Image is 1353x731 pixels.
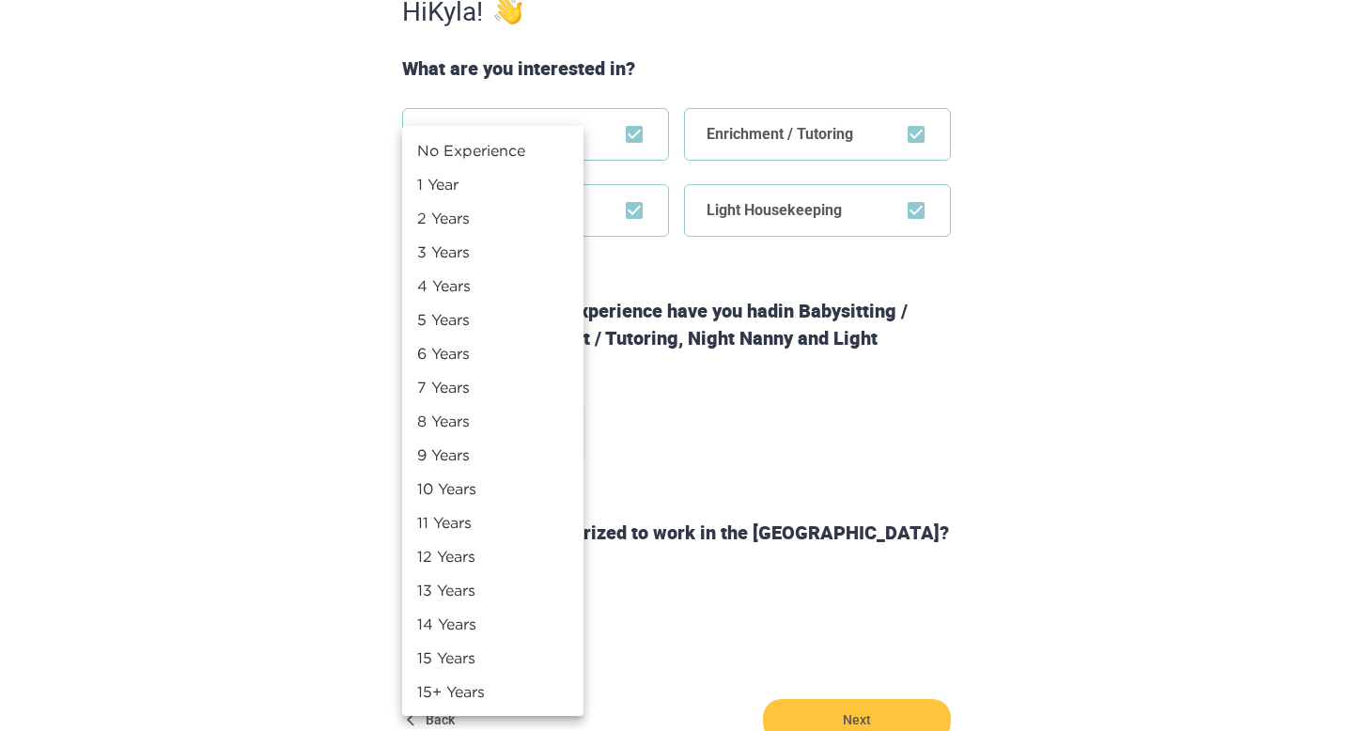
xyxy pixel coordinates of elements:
[402,235,583,269] li: 3 Years
[402,303,583,336] li: 5 Years
[402,269,583,303] li: 4 Years
[402,539,583,573] li: 12 Years
[402,201,583,235] li: 2 Years
[402,641,583,675] li: 15 Years
[402,167,583,201] li: 1 Year
[402,438,583,472] li: 9 Years
[402,404,583,438] li: 8 Years
[402,472,583,505] li: 10 Years
[402,505,583,539] li: 11 Years
[402,336,583,370] li: 6 Years
[402,573,583,607] li: 13 Years
[402,675,583,708] li: 15+ Years
[402,607,583,641] li: 14 Years
[402,370,583,404] li: 7 Years
[402,133,583,167] li: No Experience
